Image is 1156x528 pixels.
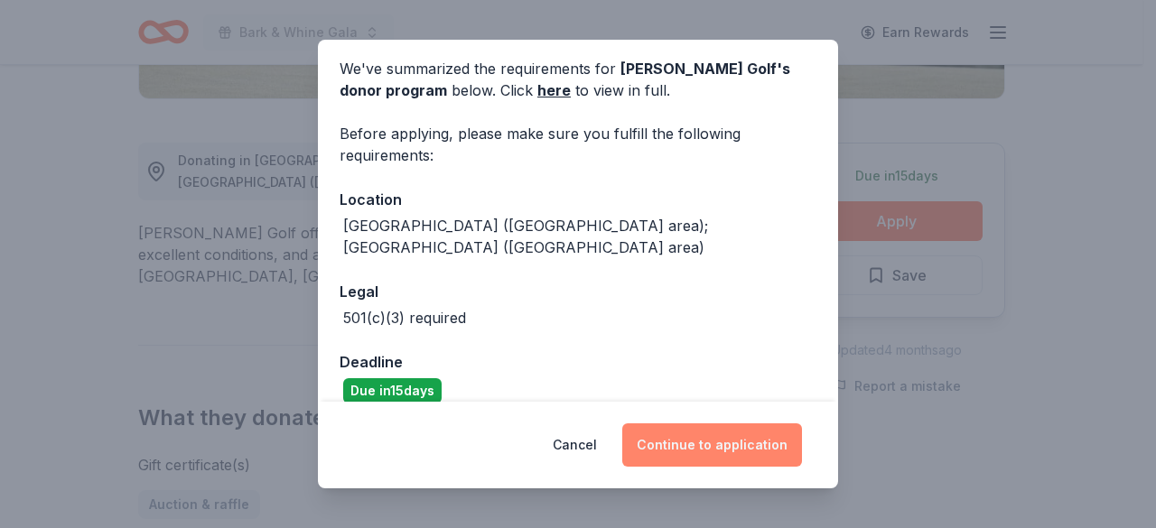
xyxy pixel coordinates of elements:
[340,58,816,101] div: We've summarized the requirements for below. Click to view in full.
[340,350,816,374] div: Deadline
[340,280,816,303] div: Legal
[340,123,816,166] div: Before applying, please make sure you fulfill the following requirements:
[340,188,816,211] div: Location
[553,423,597,467] button: Cancel
[537,79,571,101] a: here
[343,307,466,329] div: 501(c)(3) required
[343,378,442,403] div: Due in 15 days
[622,423,802,467] button: Continue to application
[343,215,816,258] div: [GEOGRAPHIC_DATA] ([GEOGRAPHIC_DATA] area); [GEOGRAPHIC_DATA] ([GEOGRAPHIC_DATA] area)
